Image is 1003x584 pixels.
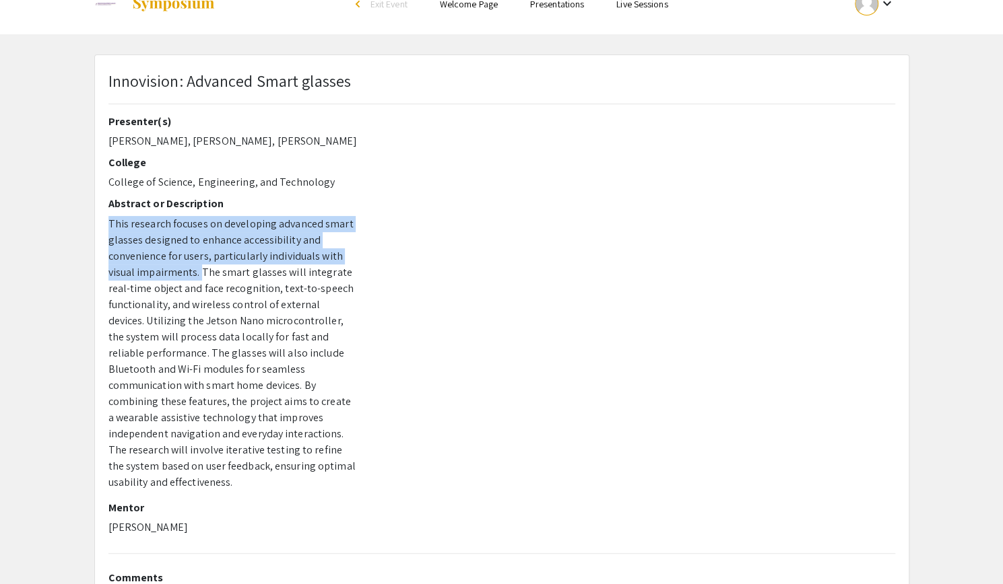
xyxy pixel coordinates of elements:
[108,501,357,514] h2: Mentor
[108,133,357,149] p: [PERSON_NAME], [PERSON_NAME], [PERSON_NAME]
[108,197,357,210] h2: Abstract or Description
[108,174,357,190] p: College of Science, Engineering, and Technology
[108,519,357,536] p: [PERSON_NAME]
[108,571,895,584] h2: Comments
[108,156,357,169] h2: College
[10,523,57,574] iframe: Chat
[108,216,357,490] p: This research focuses on developing advanced smart glasses designed to enhance accessibility and ...
[108,115,357,128] h2: Presenter(s)
[108,69,351,93] p: Innovision: Advanced Smart glasses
